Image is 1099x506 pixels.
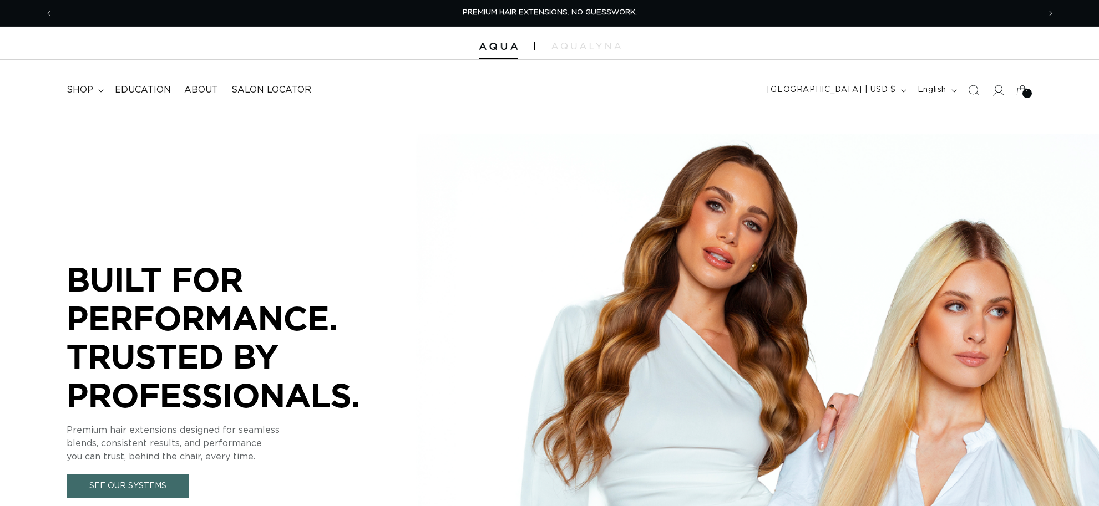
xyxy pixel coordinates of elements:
[67,260,399,414] p: BUILT FOR PERFORMANCE. TRUSTED BY PROFESSIONALS.
[231,84,311,96] span: Salon Locator
[60,78,108,103] summary: shop
[918,84,946,96] span: English
[67,474,189,498] a: See Our Systems
[767,84,896,96] span: [GEOGRAPHIC_DATA] | USD $
[67,84,93,96] span: shop
[67,423,399,463] p: Premium hair extensions designed for seamless blends, consistent results, and performance you can...
[479,43,518,50] img: Aqua Hair Extensions
[961,78,986,103] summary: Search
[178,78,225,103] a: About
[115,84,171,96] span: Education
[1039,3,1063,24] button: Next announcement
[225,78,318,103] a: Salon Locator
[911,80,961,101] button: English
[551,43,621,49] img: aqualyna.com
[37,3,61,24] button: Previous announcement
[108,78,178,103] a: Education
[463,9,637,16] span: PREMIUM HAIR EXTENSIONS. NO GUESSWORK.
[184,84,218,96] span: About
[761,80,911,101] button: [GEOGRAPHIC_DATA] | USD $
[1026,89,1029,98] span: 1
